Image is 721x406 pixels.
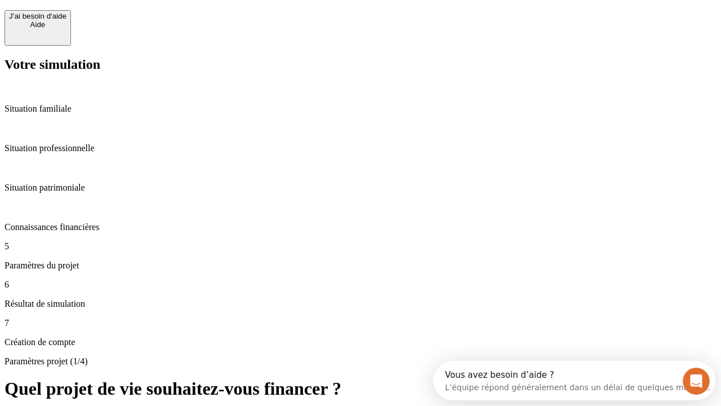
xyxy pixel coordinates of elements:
[5,5,310,36] div: Ouvrir le Messenger Intercom
[12,19,277,30] div: L’équipe répond généralement dans un délai de quelques minutes.
[5,10,71,46] button: J’ai besoin d'aideAide
[5,143,716,153] p: Situation professionnelle
[9,12,66,20] div: J’ai besoin d'aide
[5,337,716,347] p: Création de compte
[5,261,716,271] p: Paramètres du projet
[5,356,716,367] p: Paramètres projet (1/4)
[5,280,716,290] p: 6
[5,222,716,232] p: Connaissances financières
[5,378,716,399] h1: Quel projet de vie souhaitez-vous financer ?
[5,241,716,251] p: 5
[683,368,710,395] iframe: Intercom live chat
[5,183,716,193] p: Situation patrimoniale
[5,104,716,114] p: Situation familiale
[12,10,277,19] div: Vous avez besoin d’aide ?
[5,57,716,72] h2: Votre simulation
[9,20,66,29] div: Aide
[433,361,715,400] iframe: Intercom live chat discovery launcher
[5,318,716,328] p: 7
[5,299,716,309] p: Résultat de simulation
